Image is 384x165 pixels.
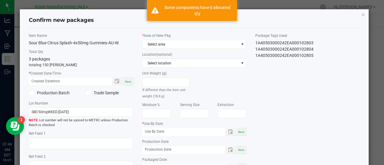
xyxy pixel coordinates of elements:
h4: Confirm new packages [29,16,360,24]
small: If different than the item unit weight (18.8 g) [142,88,186,98]
label: Unit Weight (g) [142,71,190,76]
iframe: Resource center [6,117,24,135]
div: Sour Blue Citrus Splash-4x50mg Gummies-AU-W. [29,40,133,46]
iframe: Resource center unread badge [18,116,25,123]
div: Some components have 0 allocated qty [162,4,232,16]
span: Now [125,80,131,83]
span: Select area [142,40,239,49]
label: Ref Field 2 [29,154,133,159]
span: Select location [142,59,239,67]
input: Production Date [142,146,219,153]
span: (optional) [156,52,172,57]
div: 1A40503000242EA000102804 [255,46,360,52]
label: Ref Field 1 [29,131,133,136]
label: Serving Size [180,102,209,108]
label: Extraction [217,102,246,108]
div: 1A40503000242EA000102803 [255,40,360,46]
label: Moisture % [142,102,171,108]
label: Area of New Pkg [142,33,247,38]
label: Production Date [142,139,247,144]
label: Package Tags Used [255,33,360,38]
span: Toggle popup [225,128,237,136]
label: Item Name [29,33,133,38]
span: Now [238,130,244,134]
label: Created Date/Time [29,71,133,76]
span: Toggle popup [112,78,124,85]
label: Trade Sample [85,90,133,96]
span: NO DATA FOUND [142,59,247,68]
span: Lot number will not be synced to METRC unless Production Batch is checked [29,118,133,128]
label: Production Batch [29,90,76,96]
input: Created Datetime [29,78,106,85]
div: 1A40503000242EA000102805 [255,52,360,59]
label: Lot Number [29,101,133,106]
span: Toggle popup [225,146,237,154]
span: 3 packages [29,57,50,61]
input: Use By Date [142,128,219,135]
label: Use By Date [142,121,247,126]
p: totaling 150 [PERSON_NAME] [29,62,133,68]
label: Location [142,52,247,57]
label: Total Qty [29,49,133,55]
span: Now [238,148,244,152]
label: Packaged Date [142,157,247,162]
